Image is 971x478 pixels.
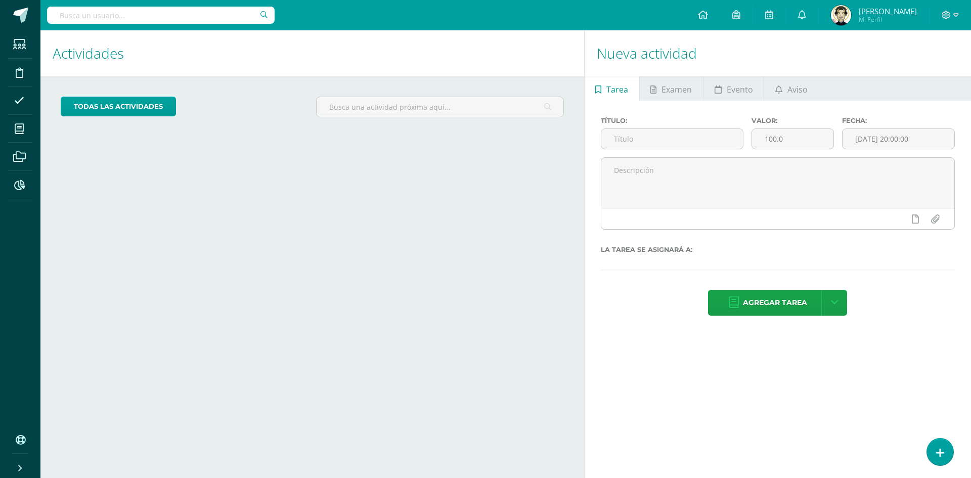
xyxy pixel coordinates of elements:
[597,30,959,76] h1: Nueva actividad
[843,129,954,149] input: Fecha de entrega
[752,117,834,124] label: Valor:
[831,5,851,25] img: cec87810e7b0876db6346626e4ad5e30.png
[53,30,572,76] h1: Actividades
[317,97,563,117] input: Busca una actividad próxima aquí...
[743,290,807,315] span: Agregar tarea
[703,76,764,101] a: Evento
[640,76,703,101] a: Examen
[47,7,275,24] input: Busca un usuario...
[764,76,818,101] a: Aviso
[859,6,917,16] span: [PERSON_NAME]
[727,77,753,102] span: Evento
[842,117,955,124] label: Fecha:
[606,77,628,102] span: Tarea
[752,129,833,149] input: Puntos máximos
[585,76,639,101] a: Tarea
[601,129,743,149] input: Título
[859,15,917,24] span: Mi Perfil
[661,77,692,102] span: Examen
[787,77,808,102] span: Aviso
[601,246,955,253] label: La tarea se asignará a:
[601,117,743,124] label: Título:
[61,97,176,116] a: todas las Actividades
